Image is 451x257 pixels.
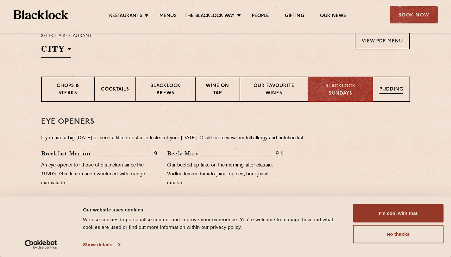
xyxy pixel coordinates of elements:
a: Usercentrics Cookiebot - opens in a new window [13,240,69,249]
p: Blacklock Brews [142,83,189,97]
p: Select a restaurant [41,32,92,40]
p: An eye opener for those of distinction since the 1920’s. Gin, lemon and sweetened with orange mar... [41,161,158,188]
div: Book Now [390,6,438,23]
div: Our website uses cookies [83,206,346,213]
a: View PDF Menu [355,32,410,49]
p: Beefy Mary [167,149,202,158]
h2: City [41,43,71,58]
a: Gifting [285,13,304,20]
a: Show details [83,240,120,249]
div: We use cookies to personalise content and improve your experience. You're welcome to manage how a... [83,216,346,231]
a: The Blacklock Way [185,13,235,20]
p: If you had a big [DATE] or need a little booster to kickstart your [DATE]. Click to view our full... [41,134,410,143]
img: BL_Textured_Logo-footer-cropped.svg [14,10,68,19]
p: Breakfast Martini [41,149,94,158]
p: Wine on Tap [202,83,233,97]
p: Our favourite wines [247,83,302,97]
a: here [211,136,220,141]
p: Blacklock Sundays [315,83,366,97]
p: Pudding [379,86,403,94]
p: Cocktails [101,86,129,94]
p: 9 [151,149,158,158]
a: Our News [320,13,346,20]
a: People [252,13,269,20]
button: I'm cool with that [353,204,443,223]
button: No thanks [353,225,443,243]
h3: Eye openers [41,118,410,126]
p: Our beefed up take on the morning-after classic. Vodka, lemon, tomato juice, spices, beef jus & s... [167,161,284,188]
p: 9.5 [272,149,284,158]
a: Menus [160,13,177,20]
p: Chops & Steaks [48,83,88,97]
a: Restaurants [109,13,142,20]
